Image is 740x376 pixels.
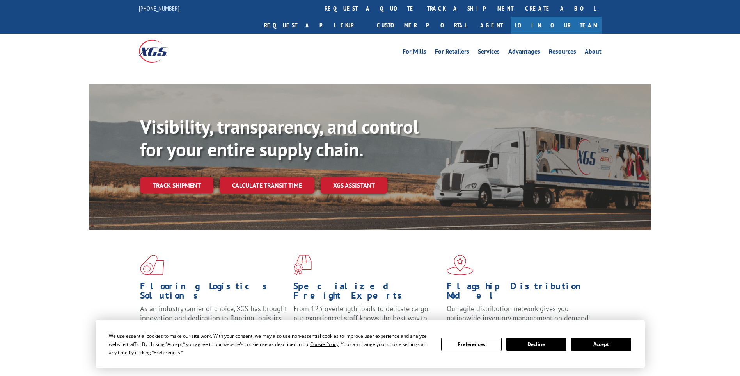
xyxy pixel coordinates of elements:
div: Cookie Consent Prompt [96,320,645,368]
a: XGS ASSISTANT [321,177,387,194]
a: Services [478,48,500,57]
img: xgs-icon-flagship-distribution-model-red [447,255,474,275]
h1: Flagship Distribution Model [447,281,594,304]
button: Preferences [441,338,501,351]
a: Join Our Team [511,17,602,34]
h1: Specialized Freight Experts [293,281,441,304]
button: Decline [506,338,566,351]
b: Visibility, transparency, and control for your entire supply chain. [140,115,419,161]
div: We use essential cookies to make our site work. With your consent, we may also use non-essential ... [109,332,432,356]
a: Calculate transit time [220,177,314,194]
span: Cookie Policy [310,341,339,347]
a: About [585,48,602,57]
button: Accept [571,338,631,351]
a: Resources [549,48,576,57]
span: As an industry carrier of choice, XGS has brought innovation and dedication to flooring logistics... [140,304,287,332]
a: Track shipment [140,177,213,193]
a: Request a pickup [258,17,371,34]
a: Customer Portal [371,17,472,34]
a: [PHONE_NUMBER] [139,4,179,12]
p: From 123 overlength loads to delicate cargo, our experienced staff knows the best way to move you... [293,304,441,339]
a: Advantages [508,48,540,57]
span: Our agile distribution network gives you nationwide inventory management on demand. [447,304,590,322]
a: For Mills [403,48,426,57]
a: Agent [472,17,511,34]
img: xgs-icon-total-supply-chain-intelligence-red [140,255,164,275]
h1: Flooring Logistics Solutions [140,281,287,304]
a: For Retailers [435,48,469,57]
img: xgs-icon-focused-on-flooring-red [293,255,312,275]
span: Preferences [154,349,180,356]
